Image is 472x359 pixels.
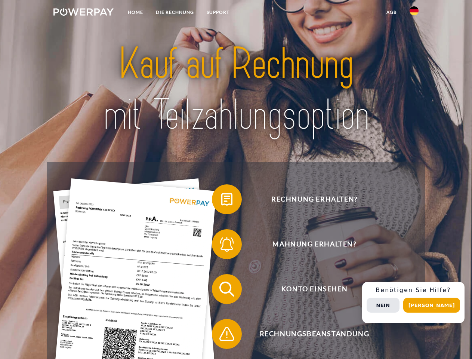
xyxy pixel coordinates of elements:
a: SUPPORT [200,6,236,19]
img: logo-powerpay-white.svg [53,8,114,16]
a: DIE RECHNUNG [149,6,200,19]
span: Rechnung erhalten? [223,184,406,214]
img: qb_search.svg [218,280,236,298]
span: Rechnungsbeanstandung [223,319,406,349]
div: Schnellhilfe [362,282,465,323]
img: title-powerpay_de.svg [71,36,401,143]
button: Konto einsehen [212,274,406,304]
h3: Benötigen Sie Hilfe? [367,286,460,294]
a: agb [380,6,403,19]
img: qb_warning.svg [218,325,236,343]
button: Mahnung erhalten? [212,229,406,259]
img: qb_bell.svg [218,235,236,254]
button: Nein [367,298,399,313]
img: de [410,6,419,15]
span: Mahnung erhalten? [223,229,406,259]
a: Home [121,6,149,19]
button: Rechnungsbeanstandung [212,319,406,349]
button: [PERSON_NAME] [403,298,460,313]
span: Konto einsehen [223,274,406,304]
img: qb_bill.svg [218,190,236,209]
button: Rechnung erhalten? [212,184,406,214]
